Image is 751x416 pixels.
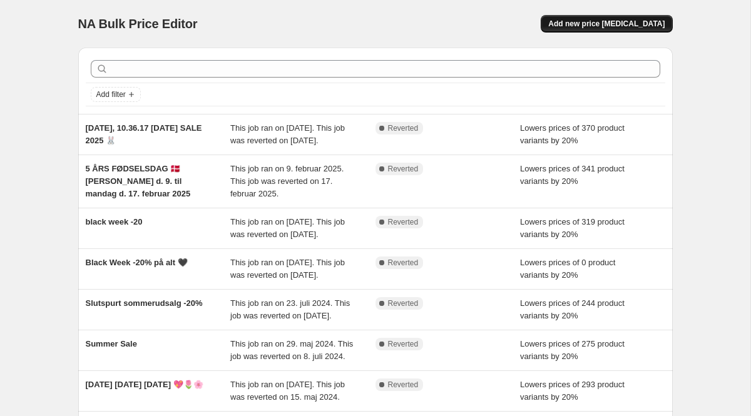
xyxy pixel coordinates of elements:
span: Reverted [388,258,419,268]
span: Lowers prices of 319 product variants by 20% [520,217,625,239]
span: This job ran on 9. februar 2025. This job was reverted on 17. februar 2025. [230,164,344,198]
span: Reverted [388,339,419,349]
span: Black Week -20% på alt 🖤 [86,258,188,267]
span: Lowers prices of 275 product variants by 20% [520,339,625,361]
span: 5 ÅRS FØDSELSDAG 🇩🇰 [PERSON_NAME] d. 9. til mandag d. 17. februar 2025 [86,164,191,198]
span: Add new price [MEDICAL_DATA] [548,19,665,29]
button: Add new price [MEDICAL_DATA] [541,15,672,33]
span: This job ran on [DATE]. This job was reverted on [DATE]. [230,258,345,280]
span: Summer Sale [86,339,137,348]
span: [DATE], 10.36.17 [DATE] SALE 2025 🐰 [86,123,202,145]
span: Slutspurt sommerudsalg -20% [86,298,203,308]
span: Lowers prices of 293 product variants by 20% [520,380,625,402]
span: Reverted [388,298,419,308]
span: Lowers prices of 341 product variants by 20% [520,164,625,186]
span: This job ran on 23. juli 2024. This job was reverted on [DATE]. [230,298,350,320]
span: NA Bulk Price Editor [78,17,198,31]
span: This job ran on [DATE]. This job was reverted on [DATE]. [230,217,345,239]
span: Reverted [388,217,419,227]
span: This job ran on [DATE]. This job was reverted on 15. maj 2024. [230,380,345,402]
span: Reverted [388,164,419,174]
span: Lowers prices of 244 product variants by 20% [520,298,625,320]
span: Add filter [96,89,126,99]
span: Lowers prices of 0 product variants by 20% [520,258,615,280]
span: Lowers prices of 370 product variants by 20% [520,123,625,145]
button: Add filter [91,87,141,102]
span: Reverted [388,380,419,390]
span: black week -20 [86,217,143,226]
span: This job ran on [DATE]. This job was reverted on [DATE]. [230,123,345,145]
span: [DATE] [DATE] [DATE] 💖🌷🌸 [86,380,203,389]
span: This job ran on 29. maj 2024. This job was reverted on 8. juli 2024. [230,339,353,361]
span: Reverted [388,123,419,133]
